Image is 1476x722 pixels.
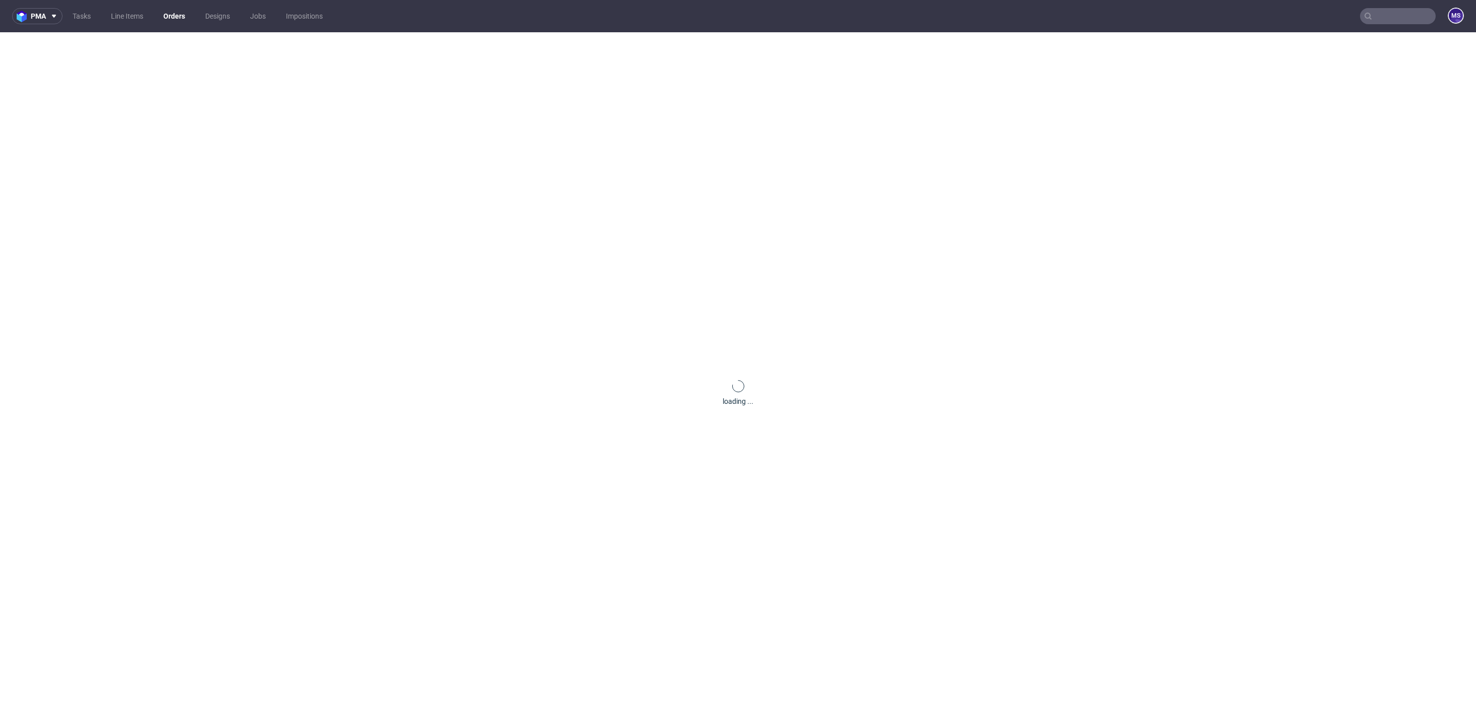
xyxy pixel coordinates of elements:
img: logo [17,11,31,22]
a: Orders [157,8,191,24]
button: pma [12,8,63,24]
a: Impositions [280,8,329,24]
span: pma [31,13,46,20]
div: loading ... [723,396,753,406]
a: Jobs [244,8,272,24]
a: Designs [199,8,236,24]
figcaption: MS [1449,9,1463,23]
a: Line Items [105,8,149,24]
a: Tasks [67,8,97,24]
